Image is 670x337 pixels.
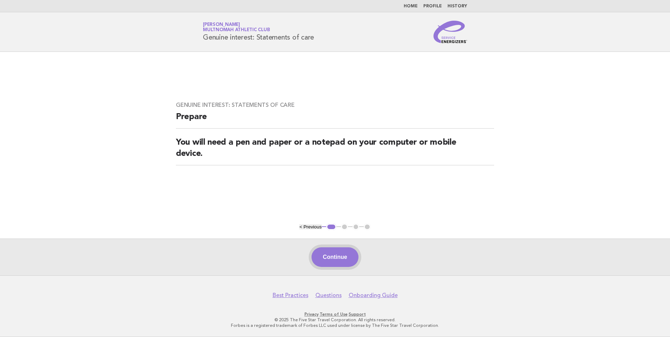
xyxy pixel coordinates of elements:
[203,23,314,41] h1: Genuine interest: Statements of care
[312,247,358,267] button: Continue
[447,4,467,8] a: History
[203,22,270,32] a: [PERSON_NAME]Multnomah Athletic Club
[305,312,319,317] a: Privacy
[299,224,321,229] button: < Previous
[404,4,418,8] a: Home
[349,312,366,317] a: Support
[176,111,494,129] h2: Prepare
[176,102,494,109] h3: Genuine interest: Statements of care
[176,137,494,165] h2: You will need a pen and paper or a notepad on your computer or mobile device.
[273,292,308,299] a: Best Practices
[433,21,467,43] img: Service Energizers
[203,28,270,33] span: Multnomah Athletic Club
[320,312,348,317] a: Terms of Use
[121,323,549,328] p: Forbes is a registered trademark of Forbes LLC used under license by The Five Star Travel Corpora...
[326,223,336,231] button: 1
[315,292,342,299] a: Questions
[423,4,442,8] a: Profile
[349,292,398,299] a: Onboarding Guide
[121,311,549,317] p: · ·
[121,317,549,323] p: © 2025 The Five Star Travel Corporation. All rights reserved.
